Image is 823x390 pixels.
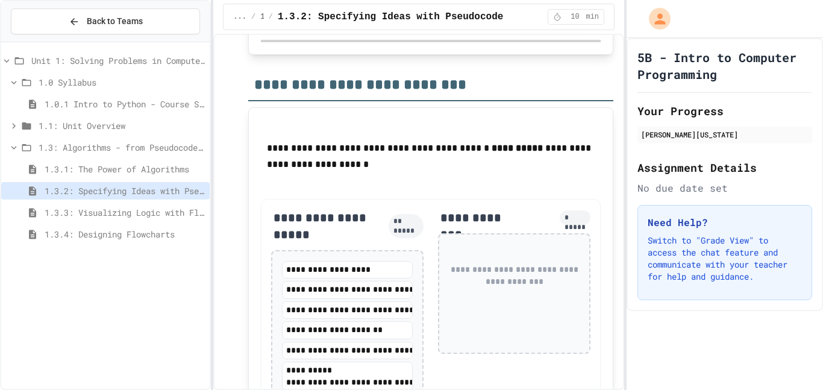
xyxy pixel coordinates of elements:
button: Back to Teams [11,8,200,34]
span: Unit 1: Solving Problems in Computer Science [31,54,205,67]
span: 1.3.2: Specifying Ideas with Pseudocode [278,10,503,24]
span: 1.3: Algorithms - from Pseudocode to Flowcharts [39,141,205,154]
span: Back to Teams [87,15,143,28]
h2: Assignment Details [637,159,812,176]
h1: 5B - Intro to Computer Programming [637,49,812,83]
span: 1.3.2: Specifying Ideas with Pseudocode [45,184,205,197]
span: 1.0 Syllabus [39,76,205,89]
span: 1.3.3: Visualizing Logic with Flowcharts [45,206,205,219]
span: 1.0.1 Intro to Python - Course Syllabus [45,98,205,110]
span: ... [233,12,246,22]
h3: Need Help? [648,215,802,230]
span: / [269,12,273,22]
div: My Account [636,5,674,33]
span: 1.1: Unit Overview [39,119,205,132]
p: Switch to "Grade View" to access the chat feature and communicate with your teacher for help and ... [648,234,802,283]
h2: Your Progress [637,102,812,119]
div: No due date set [637,181,812,195]
span: 1.3.4: Designing Flowcharts [45,228,205,241]
div: [PERSON_NAME][US_STATE] [641,129,809,140]
span: 1.3: Algorithms - from Pseudocode to Flowcharts [260,12,264,22]
span: 10 [565,12,584,22]
span: 1.3.1: The Power of Algorithms [45,163,205,175]
span: min [586,12,599,22]
span: / [251,12,255,22]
